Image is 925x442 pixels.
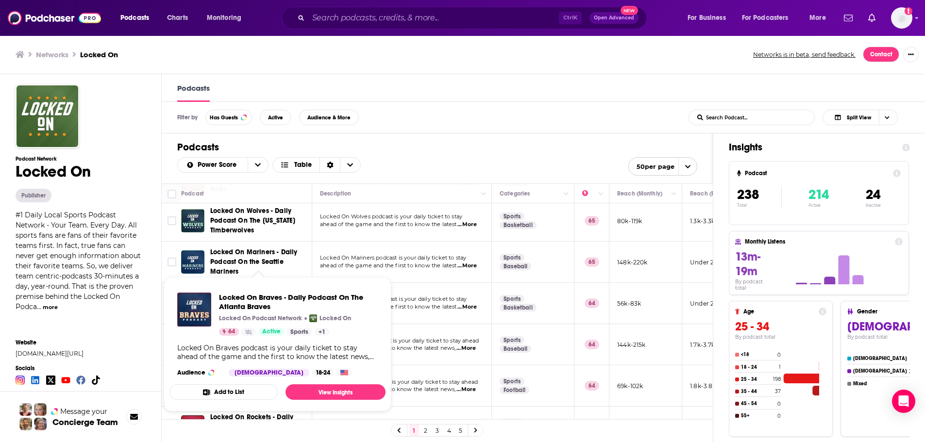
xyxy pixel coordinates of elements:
[16,156,146,162] h3: Podcast Network
[456,425,466,436] a: 5
[456,344,476,352] span: ...More
[320,254,466,261] span: Locked On Mariners podcast is your daily ticket to stay
[16,365,146,372] span: Socials
[585,298,599,308] p: 64
[741,401,775,407] h4: 45 - 54
[178,162,248,168] button: open menu
[779,364,781,370] h4: 1
[500,188,530,199] div: Categories
[690,217,715,225] p: 1.3k-3.3k
[168,216,176,225] span: Toggle select row
[589,12,639,24] button: Open AdvancedNew
[621,6,638,15] span: New
[628,157,697,176] button: open menu
[80,50,118,59] a: Locked On
[258,328,285,336] a: Active
[585,216,599,226] p: 65
[808,186,829,203] span: 214
[823,110,898,125] button: Choose View
[594,16,634,20] span: Open Advanced
[864,10,879,26] a: Show notifications dropdown
[741,364,777,370] h4: 18 - 24
[500,262,531,270] a: Baseball
[690,188,735,199] div: Reach (Episode)
[741,389,773,394] h4: 35 - 44
[585,340,599,349] p: 64
[500,254,524,262] a: Sports
[36,50,68,59] a: Networks
[500,419,524,426] a: Sports
[456,386,476,393] span: ...More
[19,418,32,430] img: Jon Profile
[444,425,454,436] a: 4
[500,221,537,229] a: Basketball
[457,303,477,311] span: ...More
[248,158,268,172] button: open menu
[320,386,456,393] span: of the game and the first to know the latest news,
[735,334,826,340] h4: By podcast total
[853,381,912,387] h4: Mixed
[737,186,759,203] span: 238
[500,304,537,311] a: Basketball
[320,378,478,385] span: Locked On Giants podcast is your daily ticket to stay ahead
[16,211,141,311] span: #1 Daily Local Sports Podcast Network - Your Team. Every Day. All sports fans are fans of their f...
[219,328,239,336] a: 64
[320,337,479,344] span: Locked On Braves podcast is your daily ticket to stay ahead
[16,350,137,357] a: [DOMAIN_NAME][URL]
[8,9,101,27] img: Podchaser - Follow, Share and Rate Podcasts
[617,258,648,266] p: 148k-220k
[309,314,317,322] img: Locked On
[803,10,838,26] button: open menu
[617,382,643,390] p: 69k-102k
[433,425,442,436] a: 3
[773,376,781,382] h4: 198
[745,170,889,177] h4: Podcast
[229,369,309,377] div: [DEMOGRAPHIC_DATA]
[847,115,871,120] span: Split View
[312,369,334,377] div: 18-24
[750,50,859,59] button: Networks is in beta, send feedback.
[34,418,47,430] img: Barbara Profile
[168,258,176,266] span: Toggle select row
[457,262,477,270] span: ...More
[892,390,915,413] div: Open Intercom Messenger
[167,11,188,25] span: Charts
[272,157,361,173] button: Choose View
[866,203,881,208] p: Inactive
[16,84,79,148] img: Locked On logo
[169,384,278,400] button: Add to List
[286,384,386,400] a: View Insights
[681,10,738,26] button: open menu
[775,388,781,394] h4: 37
[891,7,912,29] span: Logged in as Mallory813
[161,10,194,26] a: Charts
[210,206,306,235] a: Locked On Wolves - Daily Podcast On The [US_STATE] Timberwolves
[286,328,312,336] a: Sports
[228,327,235,337] span: 64
[742,11,789,25] span: For Podcasters
[617,217,642,225] p: 80k-119k
[777,401,781,407] h4: 0
[177,293,211,327] img: Locked On Braves - Daily Podcast On The Atlanta Braves
[16,189,51,202] button: Publisher
[905,7,912,15] svg: Add a profile image
[309,314,351,322] a: Locked OnLocked On
[741,377,771,382] h4: 25 - 34
[729,141,894,153] h1: Insights
[735,319,826,334] h3: 25 - 34
[52,417,118,427] h3: Concierge Team
[320,314,351,322] p: Locked On
[500,345,531,353] a: Baseball
[617,299,641,308] p: 56k-83k
[291,7,656,29] div: Search podcasts, credits, & more...
[177,157,269,173] h2: Choose List sort
[181,209,204,232] img: Locked On Wolves - Daily Podcast On The Minnesota Timberwolves
[177,369,221,377] h3: Audience
[210,247,306,277] a: Locked On Mariners - Daily Podcast On the Seattle Mariners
